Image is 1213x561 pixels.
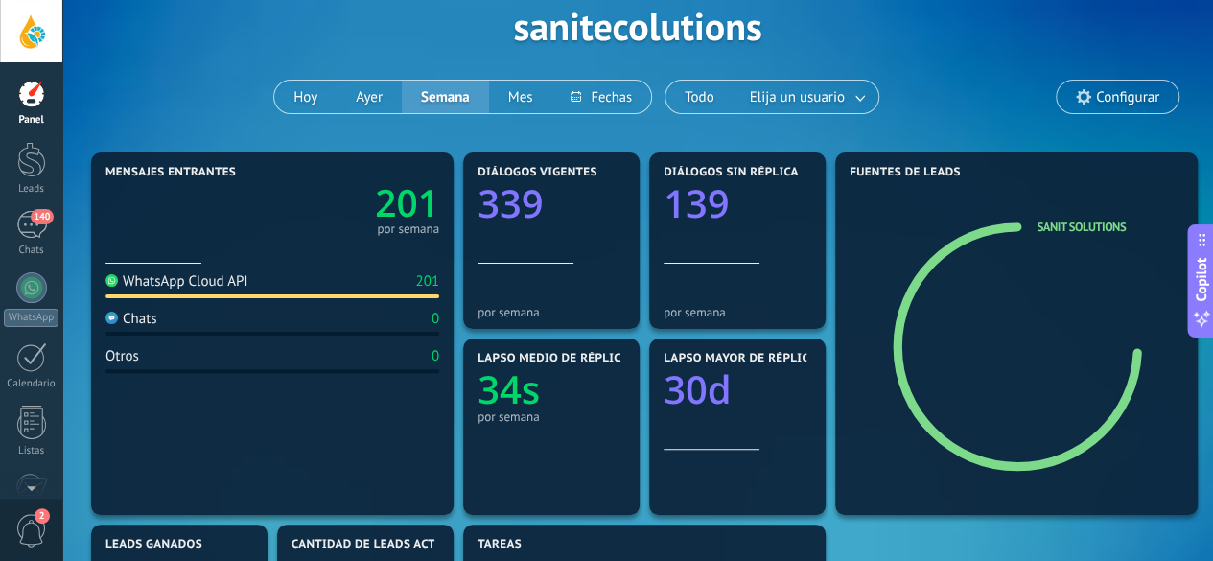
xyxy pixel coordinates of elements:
span: Mensajes entrantes [105,166,236,179]
span: Fuentes de leads [850,166,961,179]
span: Configurar [1096,89,1159,105]
text: 201 [375,177,439,228]
button: Todo [665,81,734,113]
text: 34s [478,362,540,415]
div: Leads [4,183,59,196]
div: Otros [105,347,139,365]
button: Fechas [551,81,650,113]
div: 0 [432,310,439,328]
text: 339 [478,176,544,229]
div: por semana [478,305,625,319]
span: Leads ganados [105,538,202,551]
button: Ayer [337,81,402,113]
div: Chats [105,310,157,328]
span: Lapso mayor de réplica [664,352,816,365]
a: 30d [664,362,811,415]
span: 2 [35,508,50,524]
div: Listas [4,445,59,457]
div: WhatsApp [4,309,58,327]
span: Diálogos vigentes [478,166,597,179]
text: 30d [664,362,732,415]
div: por semana [664,305,811,319]
button: Semana [402,81,489,113]
button: Elija un usuario [734,81,878,113]
span: Diálogos sin réplica [664,166,799,179]
div: Calendario [4,378,59,390]
span: Cantidad de leads activos [292,538,463,551]
div: por semana [377,224,439,234]
a: Sanit Solutions [1037,219,1125,234]
button: Hoy [274,81,337,113]
span: Copilot [1192,257,1211,301]
span: Elija un usuario [746,84,849,110]
div: 0 [432,347,439,365]
text: 139 [664,176,730,229]
div: por semana [478,409,625,424]
div: WhatsApp Cloud API [105,272,248,291]
span: Lapso medio de réplica [478,352,629,365]
span: Tareas [478,538,522,551]
div: Panel [4,114,59,127]
img: WhatsApp Cloud API [105,274,118,287]
a: 201 [272,177,439,228]
button: Mes [489,81,552,113]
span: 140 [31,209,53,224]
img: Chats [105,312,118,324]
div: 201 [415,272,439,291]
div: Chats [4,245,59,257]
